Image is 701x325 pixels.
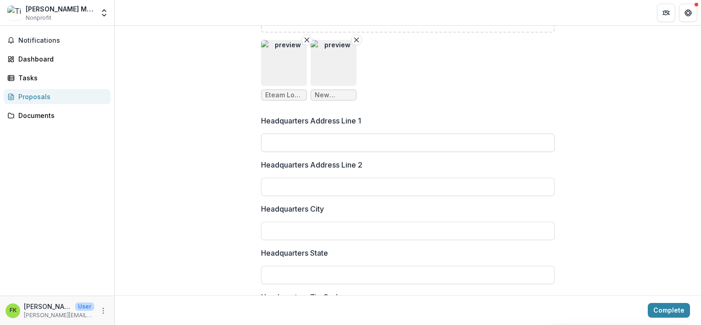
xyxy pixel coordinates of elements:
[98,4,111,22] button: Open entity switcher
[18,54,103,64] div: Dashboard
[261,159,362,170] p: Headquarters Address Line 2
[311,40,356,101] div: Remove FilepreviewNew ETeam Logo2-06-2016.jpg
[18,111,103,120] div: Documents
[261,291,342,303] p: Headquarters Zip Code
[261,40,307,86] img: preview
[18,92,103,101] div: Proposals
[315,91,352,99] span: New ETeam Logo2-06-2016.jpg
[265,91,303,99] span: Eteam Logo wout wording.jpg
[26,4,94,14] div: [PERSON_NAME] Ministries
[4,89,111,104] a: Proposals
[24,302,72,311] p: [PERSON_NAME]
[311,40,356,86] img: preview
[679,4,697,22] button: Get Help
[261,247,328,258] p: Headquarters State
[4,108,111,123] a: Documents
[261,115,361,126] p: Headquarters Address Line 1
[657,4,675,22] button: Partners
[18,73,103,83] div: Tasks
[75,303,94,311] p: User
[351,34,362,45] button: Remove File
[26,14,51,22] span: Nonprofit
[7,6,22,20] img: Tim Robnett Ministries
[4,33,111,48] button: Notifications
[24,311,94,319] p: [PERSON_NAME][EMAIL_ADDRESS][DOMAIN_NAME]
[301,34,312,45] button: Remove File
[10,308,17,314] div: Frank Kane
[261,40,307,101] div: Remove FilepreviewEteam Logo wout wording.jpg
[261,203,324,214] p: Headquarters City
[18,37,107,45] span: Notifications
[4,51,111,67] a: Dashboard
[98,305,109,316] button: More
[4,70,111,85] a: Tasks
